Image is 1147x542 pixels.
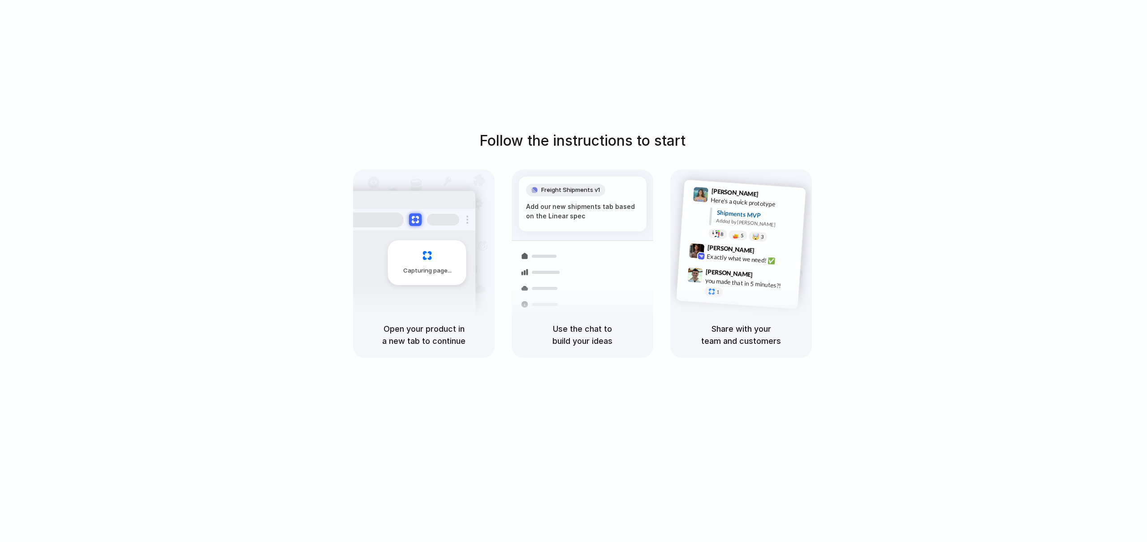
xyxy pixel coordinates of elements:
[541,186,600,195] span: Freight Shipments v1
[705,276,794,291] div: you made that in 5 minutes?!
[522,323,642,347] h5: Use the chat to build your ideas
[752,233,760,240] div: 🤯
[757,247,776,257] span: 9:42 AM
[707,243,755,256] span: [PERSON_NAME]
[720,232,724,237] span: 8
[403,266,453,275] span: Capturing page
[526,202,639,221] div: Add our new shipments tab based on the Linear spec
[761,234,764,239] span: 3
[761,191,780,201] span: 9:41 AM
[711,186,759,199] span: [PERSON_NAME]
[755,271,774,282] span: 9:47 AM
[711,195,800,211] div: Here's a quick prototype
[716,290,720,295] span: 1
[716,208,799,223] div: Shipments MVP
[741,233,744,238] span: 5
[364,323,484,347] h5: Open your product in a new tab to continue
[707,251,796,267] div: Exactly what we need! ✅
[706,267,753,280] span: [PERSON_NAME]
[716,217,798,230] div: Added by [PERSON_NAME]
[479,130,686,152] h1: Follow the instructions to start
[681,323,801,347] h5: Share with your team and customers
